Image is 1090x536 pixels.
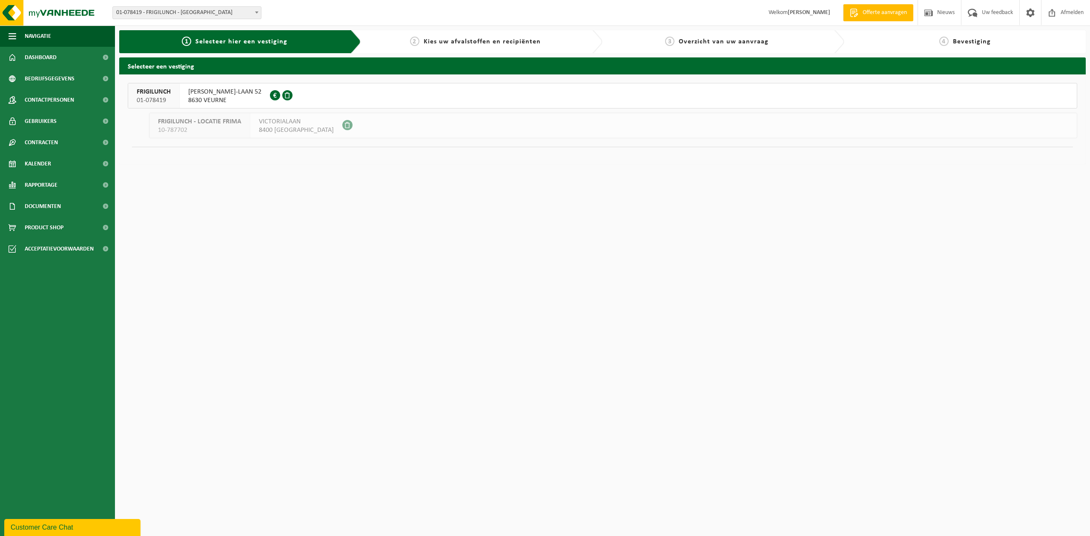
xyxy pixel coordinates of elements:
[424,38,541,45] span: Kies uw afvalstoffen en recipiënten
[679,38,769,45] span: Overzicht van uw aanvraag
[843,4,913,21] a: Offerte aanvragen
[25,47,57,68] span: Dashboard
[25,174,57,196] span: Rapportage
[25,132,58,153] span: Contracten
[137,96,171,105] span: 01-078419
[259,117,334,126] span: VICTORIALAAN
[25,26,51,47] span: Navigatie
[112,6,261,19] span: 01-078419 - FRIGILUNCH - VEURNE
[25,217,63,238] span: Product Shop
[158,117,241,126] span: FRIGILUNCH - LOCATIE FRIMA
[665,37,674,46] span: 3
[953,38,991,45] span: Bevestiging
[25,89,74,111] span: Contactpersonen
[4,517,142,536] iframe: chat widget
[259,126,334,134] span: 8400 [GEOGRAPHIC_DATA]
[188,96,261,105] span: 8630 VEURNE
[25,238,94,259] span: Acceptatievoorwaarden
[158,126,241,134] span: 10-787702
[128,83,1077,108] button: FRIGILUNCH 01-078419 [PERSON_NAME]-LAAN 528630 VEURNE
[410,37,419,46] span: 2
[25,68,75,89] span: Bedrijfsgegevens
[25,111,57,132] span: Gebruikers
[113,7,261,19] span: 01-078419 - FRIGILUNCH - VEURNE
[195,38,287,45] span: Selecteer hier een vestiging
[182,37,191,46] span: 1
[25,153,51,174] span: Kalender
[788,9,830,16] strong: [PERSON_NAME]
[188,88,261,96] span: [PERSON_NAME]-LAAN 52
[137,88,171,96] span: FRIGILUNCH
[939,37,949,46] span: 4
[119,57,1086,74] h2: Selecteer een vestiging
[861,9,909,17] span: Offerte aanvragen
[25,196,61,217] span: Documenten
